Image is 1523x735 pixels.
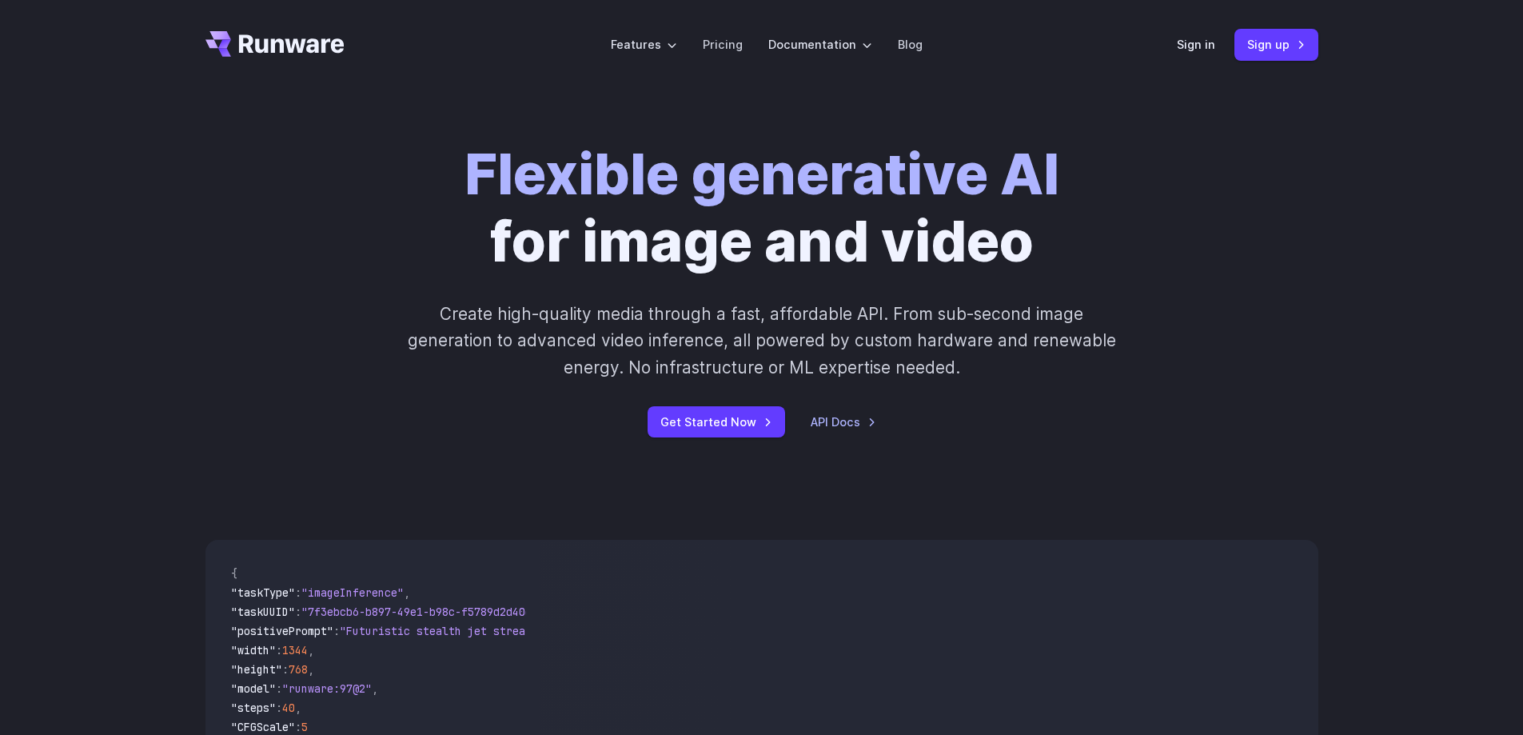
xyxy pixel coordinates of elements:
[231,585,295,600] span: "taskType"
[301,605,544,619] span: "7f3ebcb6-b897-49e1-b98c-f5789d2d40d7"
[231,566,237,581] span: {
[282,701,295,715] span: 40
[372,681,378,696] span: ,
[231,720,295,734] span: "CFGScale"
[295,585,301,600] span: :
[898,35,923,54] a: Blog
[231,701,276,715] span: "steps"
[464,140,1059,208] strong: Flexible generative AI
[308,643,314,657] span: ,
[289,662,308,677] span: 768
[231,681,276,696] span: "model"
[405,301,1118,381] p: Create high-quality media through a fast, affordable API. From sub-second image generation to adv...
[301,585,404,600] span: "imageInference"
[231,624,333,638] span: "positivePrompt"
[301,720,308,734] span: 5
[205,31,345,57] a: Go to /
[282,643,308,657] span: 1344
[295,720,301,734] span: :
[464,141,1059,275] h1: for image and video
[1177,35,1215,54] a: Sign in
[611,35,677,54] label: Features
[340,624,922,638] span: "Futuristic stealth jet streaking through a neon-lit cityscape with glowing purple exhaust"
[276,701,282,715] span: :
[276,681,282,696] span: :
[282,662,289,677] span: :
[404,585,410,600] span: ,
[282,681,372,696] span: "runware:97@2"
[768,35,872,54] label: Documentation
[1234,29,1318,60] a: Sign up
[276,643,282,657] span: :
[295,701,301,715] span: ,
[231,605,295,619] span: "taskUUID"
[295,605,301,619] span: :
[231,662,282,677] span: "height"
[333,624,340,638] span: :
[703,35,743,54] a: Pricing
[811,413,876,431] a: API Docs
[308,662,314,677] span: ,
[231,643,276,657] span: "width"
[648,406,785,437] a: Get Started Now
